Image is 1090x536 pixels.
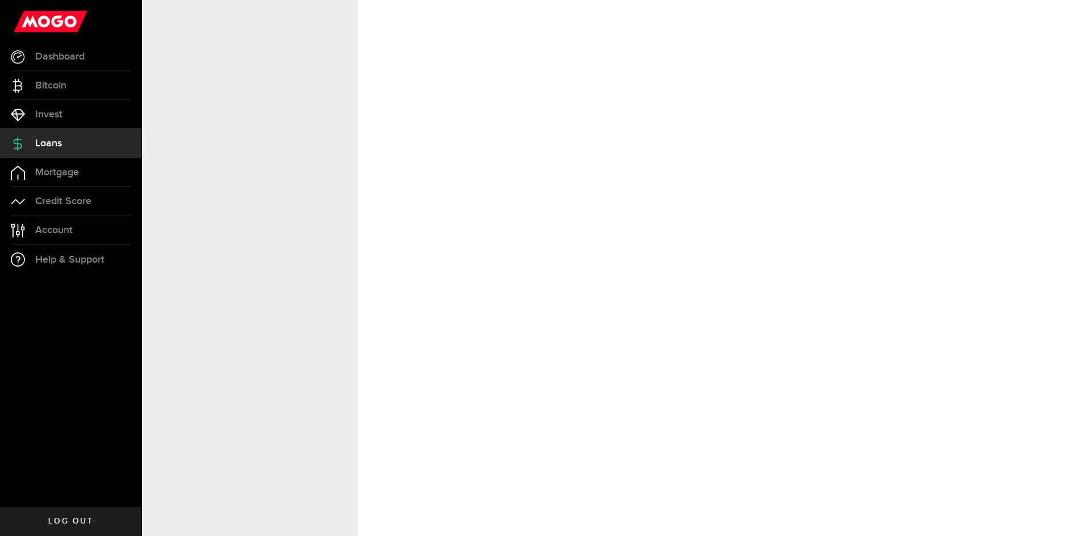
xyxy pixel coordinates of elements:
[9,5,43,39] button: Open LiveChat chat widget
[48,517,93,525] span: Log out
[35,225,73,235] span: Account
[35,52,85,62] span: Dashboard
[35,255,104,265] span: Help & Support
[35,167,79,178] span: Mortgage
[35,81,66,91] span: Bitcoin
[35,109,62,120] span: Invest
[35,138,62,149] span: Loans
[35,196,91,206] span: Credit Score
